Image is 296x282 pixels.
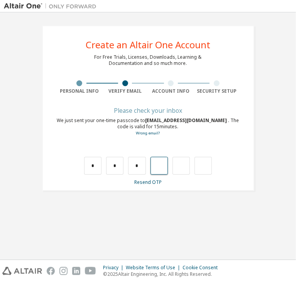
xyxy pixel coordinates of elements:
div: Privacy [103,265,126,271]
div: Website Terms of Use [126,265,183,271]
div: Security Setup [194,88,240,94]
img: linkedin.svg [72,267,80,275]
div: We just sent your one-time passcode to . The code is valid for 15 minutes. [57,117,240,136]
img: altair_logo.svg [2,267,42,275]
p: © 2025 Altair Engineering, Inc. All Rights Reserved. [103,271,222,277]
div: Cookie Consent [183,265,222,271]
span: [EMAIL_ADDRESS][DOMAIN_NAME] [145,117,228,124]
a: Resend OTP [134,179,162,185]
div: Account Info [148,88,194,94]
img: Altair One [4,2,100,10]
div: Create an Altair One Account [86,40,210,49]
a: Go back to the registration form [136,131,160,136]
img: facebook.svg [47,267,55,275]
div: Please check your inbox [57,108,240,113]
div: Verify Email [102,88,148,94]
img: youtube.svg [85,267,96,275]
div: Personal Info [57,88,103,94]
div: For Free Trials, Licenses, Downloads, Learning & Documentation and so much more. [95,54,202,66]
img: instagram.svg [59,267,68,275]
